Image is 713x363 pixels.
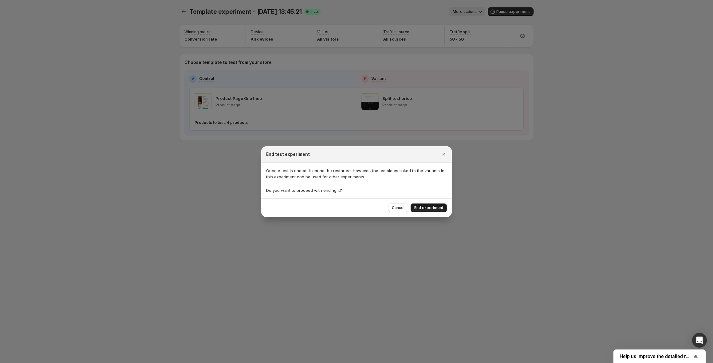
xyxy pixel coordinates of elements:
[439,150,448,159] button: Close
[392,205,404,210] span: Cancel
[266,187,447,193] p: Do you want to proceed with ending it?
[692,333,707,348] div: Open Intercom Messenger
[411,203,447,212] button: End experiment
[266,151,310,157] h2: End test experiment
[266,168,447,180] p: Once a test is ended, it cannot be restarted. However, the templates linked to the variants in th...
[388,203,408,212] button: Cancel
[620,353,692,359] span: Help us improve the detailed report for A/B campaigns
[414,205,443,210] span: End experiment
[620,353,699,360] button: Show survey - Help us improve the detailed report for A/B campaigns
